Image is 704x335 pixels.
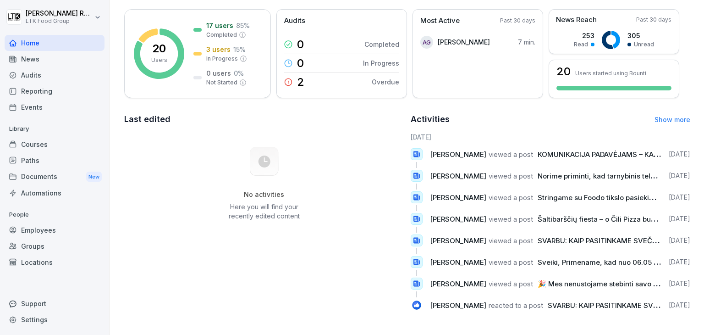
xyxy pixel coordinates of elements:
[5,99,104,115] a: Events
[26,18,93,24] p: LTK Food Group
[5,254,104,270] a: Locations
[489,301,543,310] span: reacted to a post
[5,168,104,185] div: Documents
[489,215,533,223] span: viewed a post
[5,51,104,67] a: News
[489,172,533,180] span: viewed a post
[5,207,104,222] p: People
[86,172,102,182] div: New
[284,16,305,26] p: Audits
[5,83,104,99] a: Reporting
[627,31,654,40] p: 305
[430,236,486,245] span: [PERSON_NAME]
[372,77,399,87] p: Overdue
[489,279,533,288] span: viewed a post
[206,78,237,87] p: Not Started
[5,222,104,238] a: Employees
[218,202,310,221] p: Here you will find your recently edited content
[636,16,671,24] p: Past 30 days
[430,172,486,180] span: [PERSON_NAME]
[669,150,690,159] p: [DATE]
[5,67,104,83] a: Audits
[206,55,238,63] p: In Progress
[430,150,486,159] span: [PERSON_NAME]
[206,45,231,54] p: 3 users
[152,43,166,54] p: 20
[556,15,597,25] p: News Reach
[206,31,237,39] p: Completed
[634,40,654,49] p: Unread
[411,132,691,142] h6: [DATE]
[124,113,404,126] h2: Last edited
[669,193,690,202] p: [DATE]
[364,39,399,49] p: Completed
[669,214,690,223] p: [DATE]
[489,236,533,245] span: viewed a post
[430,193,486,202] span: [PERSON_NAME]
[297,39,304,50] p: 0
[234,68,244,78] p: 0 %
[420,36,433,49] div: AG
[430,215,486,223] span: [PERSON_NAME]
[420,16,460,26] p: Most Active
[297,58,304,69] p: 0
[5,238,104,254] a: Groups
[489,193,533,202] span: viewed a post
[26,10,93,17] p: [PERSON_NAME] Račkauskaitė
[438,37,490,47] p: [PERSON_NAME]
[489,150,533,159] span: viewed a post
[363,58,399,68] p: In Progress
[654,116,690,123] a: Show more
[500,17,535,25] p: Past 30 days
[669,279,690,288] p: [DATE]
[206,68,231,78] p: 0 users
[5,136,104,152] a: Courses
[151,56,167,64] p: Users
[669,236,690,245] p: [DATE]
[5,35,104,51] a: Home
[297,77,304,88] p: 2
[430,279,486,288] span: [PERSON_NAME]
[218,190,310,199] h5: No activities
[233,45,246,54] p: 15 %
[430,258,486,267] span: [PERSON_NAME]
[5,185,104,201] a: Automations
[5,168,104,185] a: DocumentsNew
[669,171,690,180] p: [DATE]
[669,257,690,267] p: [DATE]
[411,113,450,126] h2: Activities
[236,21,250,30] p: 85 %
[575,70,646,77] p: Users started using Bounti
[5,312,104,328] a: Settings
[669,301,690,310] p: [DATE]
[5,296,104,312] div: Support
[5,122,104,136] p: Library
[574,40,588,49] p: Read
[206,21,233,30] p: 17 users
[518,37,535,47] p: 7 min.
[556,66,571,77] h3: 20
[430,301,486,310] span: [PERSON_NAME]
[5,152,104,168] a: Paths
[574,31,594,40] p: 253
[489,258,533,267] span: viewed a post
